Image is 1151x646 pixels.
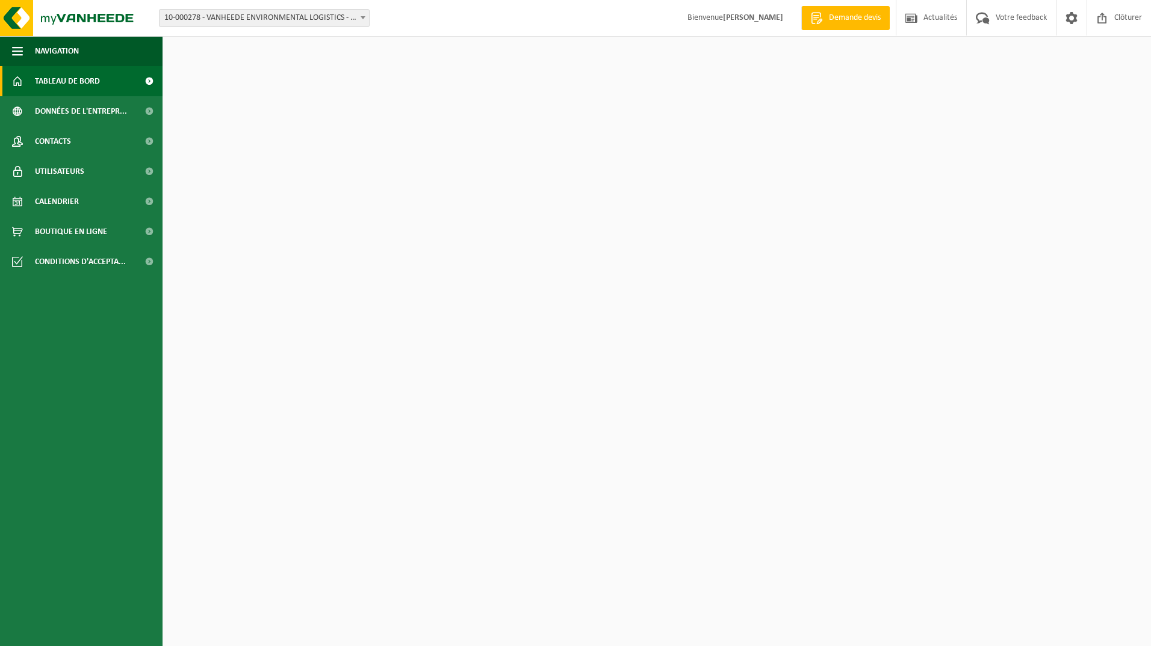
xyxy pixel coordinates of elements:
span: Calendrier [35,186,79,217]
span: Conditions d'accepta... [35,247,126,277]
span: Tableau de bord [35,66,100,96]
span: Données de l'entrepr... [35,96,127,126]
a: Demande devis [801,6,890,30]
span: Contacts [35,126,71,156]
span: Demande devis [826,12,884,24]
span: 10-000278 - VANHEEDE ENVIRONMENTAL LOGISTICS - QUEVY - QUÉVY-LE-GRAND [159,9,370,27]
span: Boutique en ligne [35,217,107,247]
span: Utilisateurs [35,156,84,186]
span: Navigation [35,36,79,66]
span: 10-000278 - VANHEEDE ENVIRONMENTAL LOGISTICS - QUEVY - QUÉVY-LE-GRAND [160,10,369,26]
strong: [PERSON_NAME] [723,13,783,22]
